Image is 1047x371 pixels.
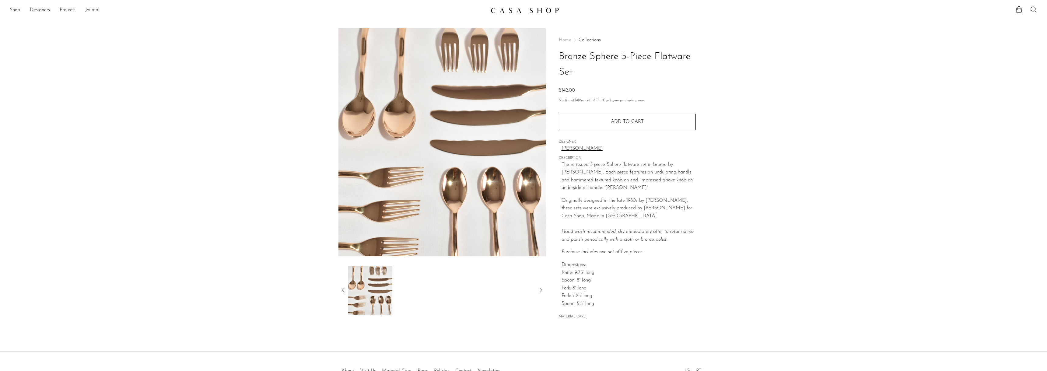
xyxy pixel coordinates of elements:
span: $142.00 [559,88,575,93]
i: Purchase includes one set of five pieces. [562,250,643,254]
a: Designers [30,6,50,14]
img: Bronze Sphere 5-Piece Flatware Set [348,266,392,315]
span: Add to cart [611,119,644,125]
a: Projects [60,6,75,14]
span: Home [559,38,571,43]
span: DESIGNER [559,139,696,145]
a: Shop [10,6,20,14]
a: Journal [85,6,100,14]
p: Starting at /mo with Affirm. [559,98,696,103]
em: Hand wash recommended, dry immediately after to retain shine and polish periodically with a cloth... [562,229,694,242]
img: Bronze Sphere 5-Piece Flatware Set [338,28,546,256]
span: Originally designed in the late 1980s by [PERSON_NAME], these sets were exclusively produced by [... [562,198,692,219]
a: Collections [579,38,601,43]
nav: Breadcrumbs [559,38,696,43]
span: $49 [574,99,580,102]
button: Add to cart [559,114,696,130]
h1: Bronze Sphere 5-Piece Flatware Set [559,49,696,80]
ul: NEW HEADER MENU [10,5,486,16]
a: Check your purchasing power - Learn more about Affirm Financing (opens in modal) [603,99,645,102]
a: [PERSON_NAME] [562,145,696,153]
nav: Desktop navigation [10,5,486,16]
span: DESCRIPTION [559,156,696,161]
button: MATERIAL CARE [559,315,586,319]
p: The re-issued 5 piece Sphere flatware set in bronze by [PERSON_NAME]. Each piece features an undu... [562,161,696,192]
p: Dimensions: Knife: 9.75” long Spoon: 8” long Fork: 8” long Fork: 7.25” long Spoon: 5.5” long [562,261,696,308]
